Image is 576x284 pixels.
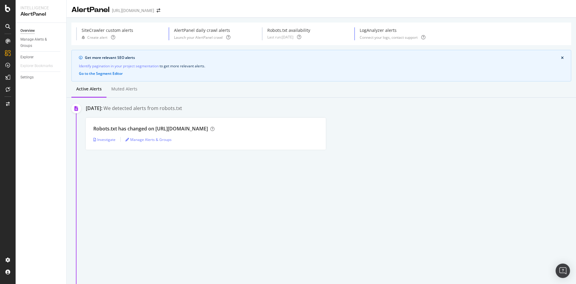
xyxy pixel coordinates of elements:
div: Explorer [20,54,34,60]
div: arrow-right-arrow-left [157,8,160,13]
div: Active alerts [76,86,102,92]
div: to get more relevant alerts . [79,63,564,69]
div: SiteCrawler custom alerts [82,27,133,33]
div: AlertPanel [20,11,61,18]
div: Settings [20,74,34,81]
a: Settings [20,74,62,81]
div: Get more relevant SEO alerts [85,55,561,60]
div: LogAnalyzer alerts [360,27,425,33]
div: Explorer Bookmarks [20,63,53,69]
button: Create alert [82,35,107,40]
button: Go to the Segment Editor [79,72,123,76]
div: Open Intercom Messenger [556,264,570,278]
div: Overview [20,28,35,34]
div: AlertPanel daily crawl alerts [174,27,230,33]
div: Intelligence [20,5,61,11]
a: Overview [20,28,62,34]
div: [DATE]: [86,105,102,112]
div: [URL][DOMAIN_NAME] [112,8,154,14]
a: Identify pagination in your project segmentation [79,63,159,69]
div: Last run: [DATE] [267,35,293,40]
div: Robots.txt availability [267,27,310,33]
a: Investigate [93,137,115,142]
a: Explorer [20,54,62,60]
div: Muted alerts [111,86,137,92]
button: Investigate [93,135,115,144]
a: Manage Alerts & Groups [20,36,62,49]
div: Create alert [87,35,107,40]
a: Manage Alerts & Groups [125,137,172,142]
div: Manage Alerts & Groups [20,36,56,49]
div: Connect your logs, contact support [360,35,418,40]
button: Manage Alerts & Groups [125,135,172,144]
button: close banner [559,55,565,61]
div: info banner [71,50,571,81]
div: Launch your AlertPanel crawl [174,35,223,40]
div: We detected alerts from robots.txt [103,105,182,112]
div: Robots.txt has changed on [URL][DOMAIN_NAME] [93,125,208,132]
div: AlertPanel [71,5,109,15]
a: Explorer Bookmarks [20,63,59,69]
